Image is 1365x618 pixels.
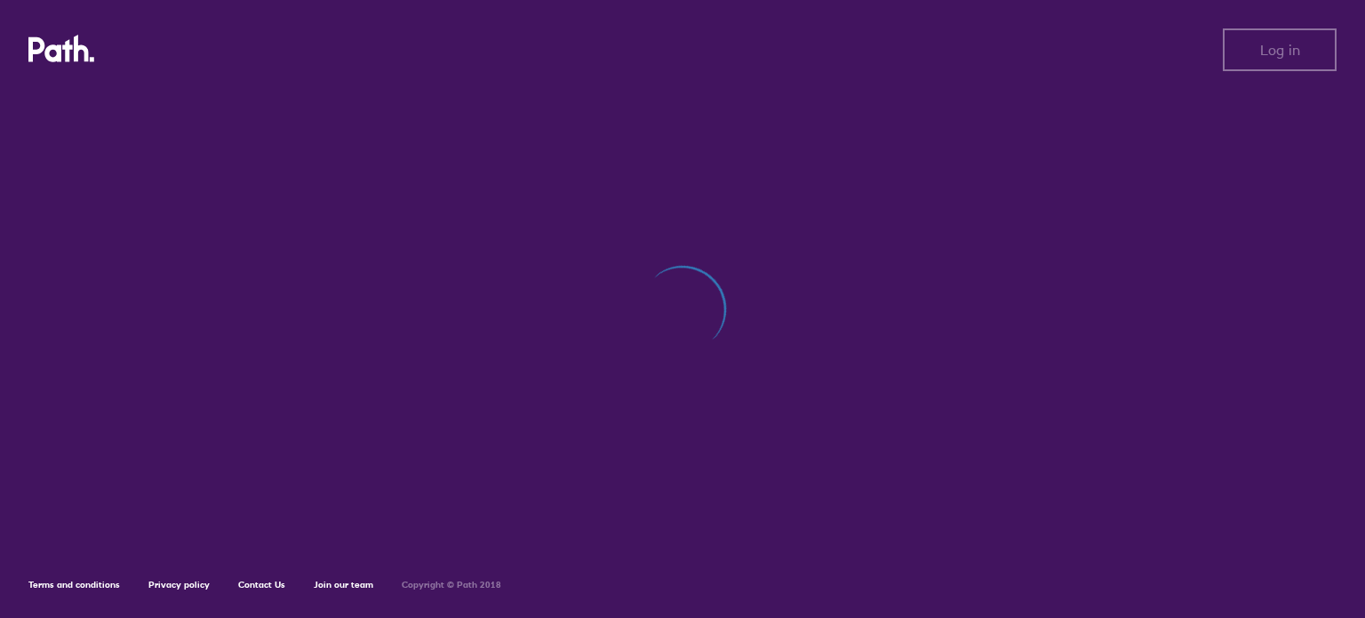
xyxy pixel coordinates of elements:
[1223,28,1337,71] button: Log in
[148,579,210,590] a: Privacy policy
[28,579,120,590] a: Terms and conditions
[314,579,373,590] a: Join our team
[402,580,501,590] h6: Copyright © Path 2018
[1260,42,1300,58] span: Log in
[238,579,285,590] a: Contact Us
